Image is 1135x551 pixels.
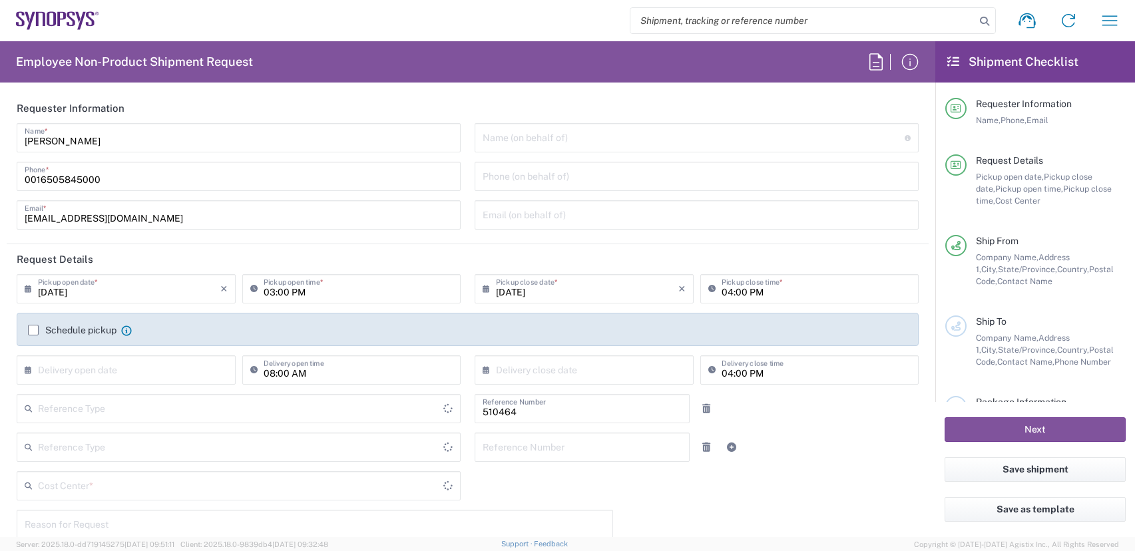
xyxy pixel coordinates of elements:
[976,155,1043,166] span: Request Details
[947,54,1078,70] h2: Shipment Checklist
[981,345,998,355] span: City,
[997,357,1054,367] span: Contact Name,
[697,438,716,457] a: Remove Reference
[976,316,1007,327] span: Ship To
[976,236,1019,246] span: Ship From
[945,457,1126,482] button: Save shipment
[995,184,1063,194] span: Pickup open time,
[998,264,1057,274] span: State/Province,
[976,98,1072,109] span: Requester Information
[914,538,1119,550] span: Copyright © [DATE]-[DATE] Agistix Inc., All Rights Reserved
[976,115,1001,125] span: Name,
[534,540,568,548] a: Feedback
[272,540,328,548] span: [DATE] 09:32:48
[1057,264,1089,274] span: Country,
[697,399,716,418] a: Remove Reference
[976,397,1066,407] span: Package Information
[976,172,1044,182] span: Pickup open date,
[1001,115,1026,125] span: Phone,
[16,54,253,70] h2: Employee Non-Product Shipment Request
[124,540,174,548] span: [DATE] 09:51:11
[997,276,1052,286] span: Contact Name
[17,102,124,115] h2: Requester Information
[1057,345,1089,355] span: Country,
[995,196,1040,206] span: Cost Center
[220,278,228,299] i: ×
[722,438,741,457] a: Add Reference
[28,325,116,335] label: Schedule pickup
[976,252,1038,262] span: Company Name,
[976,333,1038,343] span: Company Name,
[180,540,328,548] span: Client: 2025.18.0-9839db4
[981,264,998,274] span: City,
[945,417,1126,442] button: Next
[630,8,975,33] input: Shipment, tracking or reference number
[678,278,686,299] i: ×
[945,497,1126,522] button: Save as template
[16,540,174,548] span: Server: 2025.18.0-dd719145275
[501,540,535,548] a: Support
[1054,357,1111,367] span: Phone Number
[1026,115,1048,125] span: Email
[998,345,1057,355] span: State/Province,
[17,253,93,266] h2: Request Details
